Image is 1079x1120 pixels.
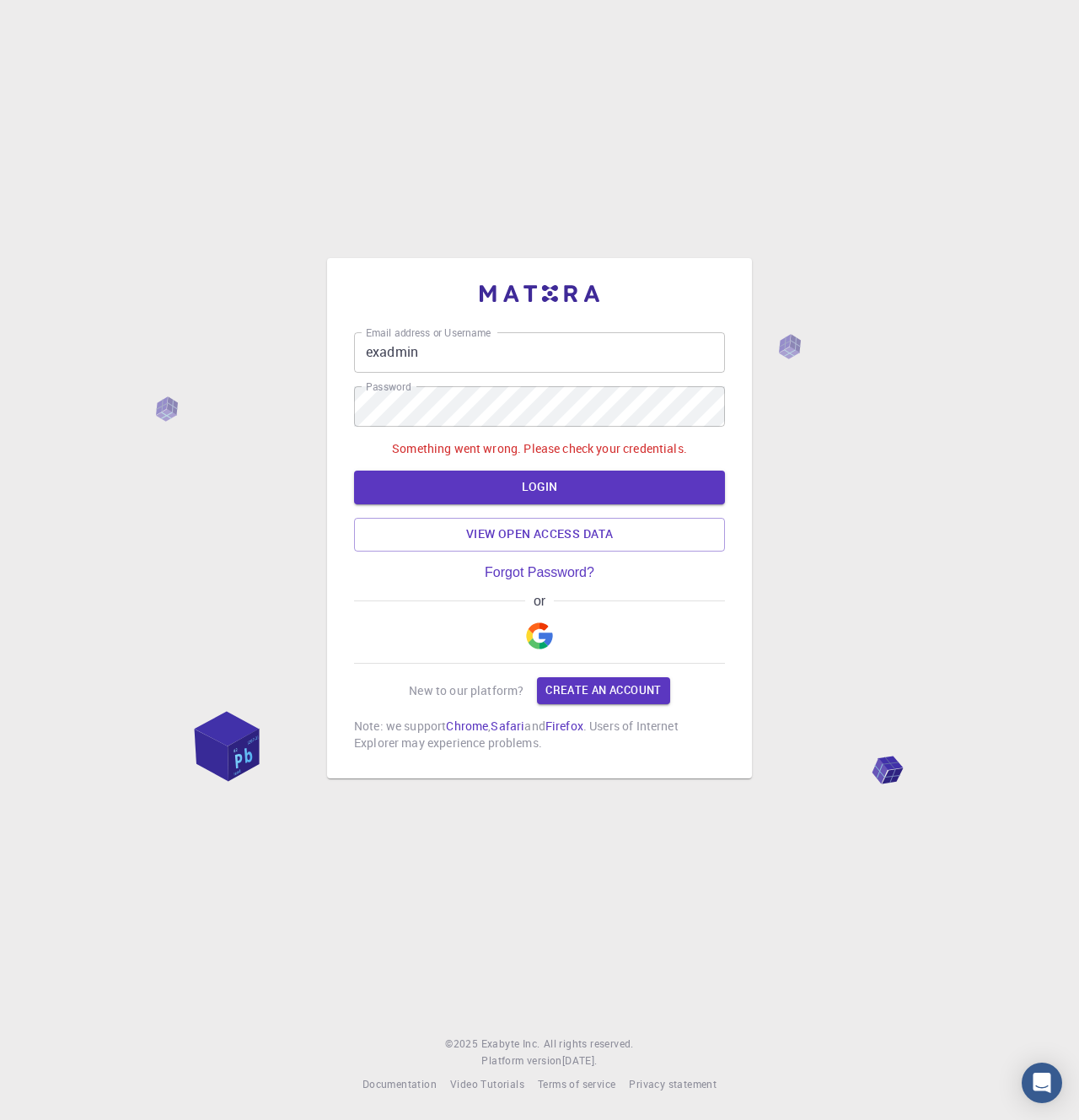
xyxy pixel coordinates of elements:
p: Note: we support , and . Users of Internet Explorer may experience problems. [354,718,725,751]
a: Safari [491,718,524,734]
a: [DATE]. [562,1053,598,1069]
img: Google [526,622,553,649]
a: Terms of service [538,1076,615,1093]
a: Privacy statement [629,1076,717,1093]
span: All rights reserved. [544,1036,634,1053]
span: [DATE] . [562,1053,598,1067]
label: Email address or Username [366,326,491,340]
a: Exabyte Inc. [481,1036,540,1053]
span: Privacy statement [629,1077,717,1090]
label: Password [366,380,411,394]
span: Exabyte Inc. [481,1037,540,1050]
a: Documentation [362,1076,437,1093]
div: Open Intercom Messenger [1022,1063,1062,1103]
a: Create an account [537,677,669,704]
p: Something went wrong. Please check your credentials. [392,440,687,457]
span: Documentation [362,1077,437,1090]
span: Terms of service [538,1077,615,1090]
a: Video Tutorials [450,1076,524,1093]
span: or [525,594,553,609]
a: Firefox [545,718,583,734]
span: Platform version [481,1053,561,1069]
a: View open access data [354,518,725,552]
span: Video Tutorials [450,1077,524,1090]
a: Chrome [446,718,488,734]
span: © 2025 [445,1036,480,1053]
button: LOGIN [354,471,725,504]
a: Forgot Password? [485,565,594,580]
p: New to our platform? [409,682,523,699]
